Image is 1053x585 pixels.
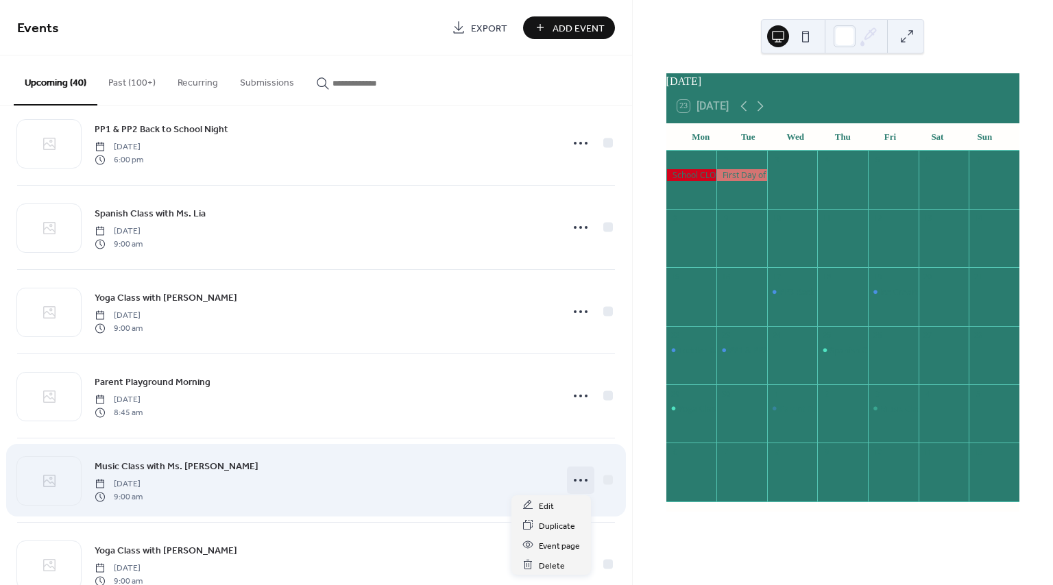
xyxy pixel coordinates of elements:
div: Thu [819,123,867,151]
div: Toddler Back to School Night [666,345,717,356]
div: 23 [721,330,731,340]
div: 19 [872,271,882,282]
span: Duplicate [539,519,575,533]
div: 3 [872,388,882,399]
div: Ice Cream Social [868,286,919,298]
div: 26 [872,330,882,340]
span: Add Event [553,21,605,36]
div: 24 [771,330,782,340]
div: 25 [821,330,832,340]
div: 28 [973,330,983,340]
div: 9 [821,447,832,457]
span: [DATE] [95,225,143,238]
div: Parent Playground Morning [767,403,818,414]
div: 11 [923,447,933,457]
div: 5 [872,155,882,165]
div: Mon [677,123,725,151]
span: Delete [539,558,565,573]
div: 6 [670,447,681,457]
div: Wed [772,123,819,151]
a: Yoga Class with [PERSON_NAME] [95,543,237,558]
span: [DATE] [95,562,143,575]
div: 10 [872,447,882,457]
div: Sat [914,123,961,151]
div: Yoga Class with [PERSON_NAME] [679,403,805,414]
div: Yoga Class with Ms. Courtney [666,403,717,414]
button: Recurring [167,55,229,104]
span: 6:00 pm [95,153,143,166]
div: Spanish Class with Ms. Lia [830,345,929,356]
div: Spanish Class with Ms. Lia [817,345,868,356]
a: PP1 & PP2 Back to School Night [95,121,228,137]
span: Yoga Class with [PERSON_NAME] [95,544,237,558]
span: Parent Playground Morning [95,375,210,390]
span: Spanish Class with Ms. Lia [95,207,206,221]
div: 18 [821,271,832,282]
a: Music Class with Ms. [PERSON_NAME] [95,458,258,474]
div: 22 [670,330,681,340]
span: [DATE] [95,478,143,490]
div: 16 [721,271,731,282]
div: School CLOSED - Labor Day [666,169,717,181]
div: 12 [872,213,882,223]
div: 5 [973,388,983,399]
div: 12 [973,447,983,457]
span: Events [17,15,59,42]
div: 8 [771,447,782,457]
div: 4 [923,388,933,399]
div: 17 [771,271,782,282]
a: Yoga Class with [PERSON_NAME] [95,290,237,306]
div: 14 [973,213,983,223]
div: 1 [771,388,782,399]
span: Event page [539,538,580,553]
div: 21 [973,271,983,282]
div: 15 [670,271,681,282]
div: First Day of School! [716,169,767,181]
div: 3 [771,155,782,165]
span: [DATE] [95,394,143,406]
a: Parent Playground Morning [95,374,210,390]
span: 9:00 am [95,238,143,250]
div: 6 [923,155,933,165]
div: PP1 & PP2 Back to School Night [729,345,848,356]
button: Add Event [523,16,615,39]
div: 2 [821,388,832,399]
span: PP1 & PP2 Back to School Night [95,123,228,137]
div: 1 [670,155,681,165]
div: 8 [670,213,681,223]
button: Upcoming (40) [14,55,97,105]
div: 2 [721,155,731,165]
div: [DATE] [666,73,1019,90]
a: Spanish Class with Ms. Lia [95,206,206,221]
div: 20 [923,271,933,282]
div: 10 [771,213,782,223]
span: [DATE] [95,141,143,153]
span: Music Class with Ms. [PERSON_NAME] [95,460,258,474]
div: Toddler Back to School Night [679,345,788,356]
div: 9 [721,213,731,223]
a: Export [441,16,518,39]
span: Edit [539,499,554,513]
div: Music Class with Ms. [PERSON_NAME] [880,403,1026,414]
div: 11 [821,213,832,223]
div: PP3 Back to School Night [767,286,818,298]
div: 30 [721,388,731,399]
span: 9:00 am [95,490,143,503]
div: Music Class with Ms. Linda [868,403,919,414]
div: Fri [867,123,914,151]
div: 13 [923,213,933,223]
span: 9:00 am [95,322,143,334]
div: Tue [725,123,772,151]
div: 27 [923,330,933,340]
div: Parent Playground Morning [779,403,884,414]
span: Export [471,21,507,36]
div: 29 [670,388,681,399]
div: PP1 & PP2 Back to School Night [716,345,767,356]
span: [DATE] [95,310,143,322]
button: Submissions [229,55,305,104]
button: Past (100+) [97,55,167,104]
div: Ice Cream Social [880,286,944,298]
div: 7 [973,155,983,165]
div: 4 [821,155,832,165]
